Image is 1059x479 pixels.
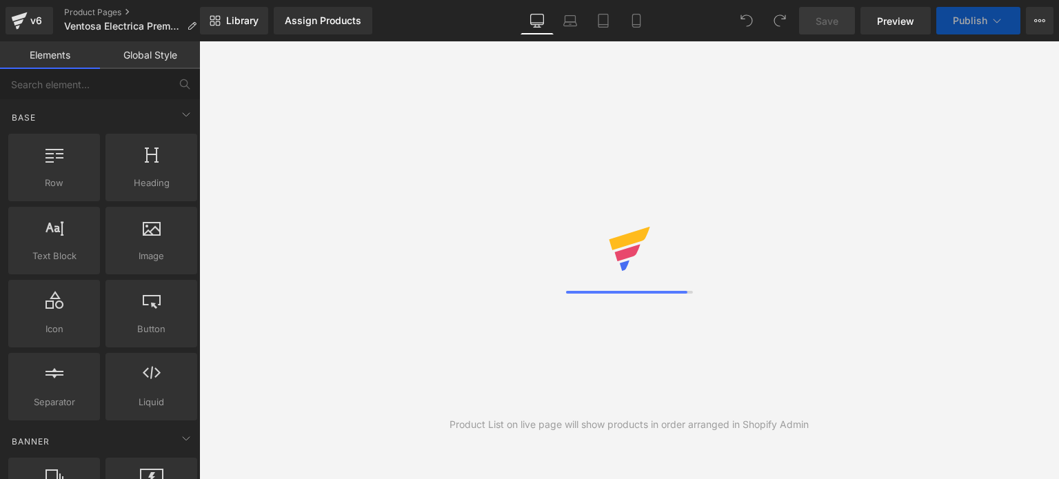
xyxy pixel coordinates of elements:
span: Text Block [12,249,96,263]
div: Assign Products [285,15,361,26]
span: Button [110,322,193,336]
a: Product Pages [64,7,208,18]
div: Product List on live page will show products in order arranged in Shopify Admin [450,417,809,432]
a: Desktop [521,7,554,34]
button: Publish [936,7,1020,34]
a: v6 [6,7,53,34]
span: Save [816,14,838,28]
a: Laptop [554,7,587,34]
span: Base [10,111,37,124]
span: Separator [12,395,96,409]
span: Liquid [110,395,193,409]
span: Ventosa Electrica Premium [64,21,181,32]
a: Tablet [587,7,620,34]
button: Undo [733,7,760,34]
span: Publish [953,15,987,26]
a: Preview [860,7,931,34]
span: Image [110,249,193,263]
span: Row [12,176,96,190]
a: New Library [200,7,268,34]
span: Banner [10,435,51,448]
span: Library [226,14,259,27]
span: Heading [110,176,193,190]
button: More [1026,7,1053,34]
a: Global Style [100,41,200,69]
a: Mobile [620,7,653,34]
span: Icon [12,322,96,336]
div: v6 [28,12,45,30]
span: Preview [877,14,914,28]
button: Redo [766,7,794,34]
